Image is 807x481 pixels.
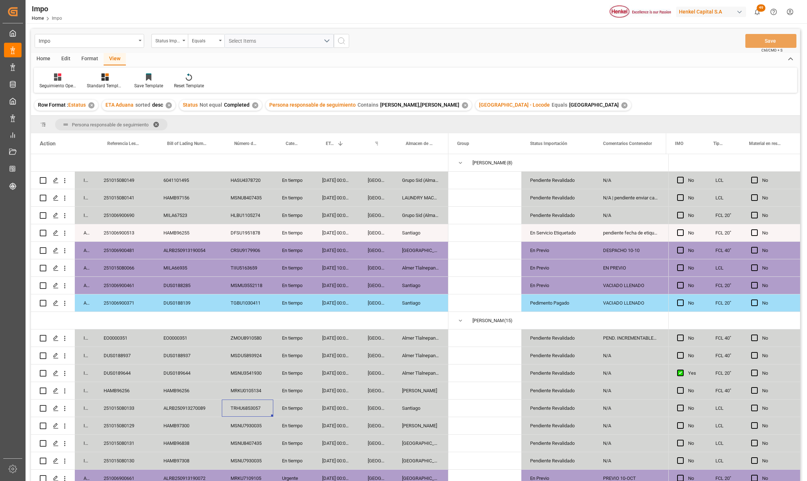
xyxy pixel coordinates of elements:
[166,102,172,108] div: ✕
[668,294,800,312] div: Press SPACE to select this row.
[75,329,95,347] div: In progress
[393,242,448,259] div: [GEOGRAPHIC_DATA]
[222,207,273,224] div: HLBU1105274
[530,141,567,146] span: Status Importación
[75,207,95,224] div: In progress
[667,294,715,312] div: [DATE] 00:00:00
[713,141,725,146] span: Tipo de Carga (LCL/FCL)
[222,277,273,294] div: MSMU3552118
[313,400,359,417] div: [DATE] 00:00:00
[313,417,359,434] div: [DATE] 00:00:00
[313,435,359,452] div: [DATE] 00:00:00
[393,347,448,364] div: Almer Tlalnepantla
[313,277,359,294] div: [DATE] 00:00:00
[313,452,359,469] div: [DATE] 00:00:00
[313,207,359,224] div: [DATE] 00:00:00
[273,294,313,312] div: En tiempo
[269,102,356,108] span: Persona responsable de seguimiento
[707,242,742,259] div: FCL 40"
[688,260,698,276] div: No
[530,207,586,224] div: Pendiente Revalidado
[621,102,628,108] div: ✕
[668,277,800,294] div: Press SPACE to select this row.
[393,189,448,206] div: LAUNDRY MACRO CEDIS TOLUCA/ ALMACEN DE MATERIA PRIMA
[359,329,393,347] div: [GEOGRAPHIC_DATA]
[313,172,359,189] div: [DATE] 00:00:00
[75,189,95,206] div: In progress
[252,102,258,108] div: ✕
[594,224,667,241] div: pendiente fecha de etiquetado
[359,207,393,224] div: [GEOGRAPHIC_DATA]
[594,172,667,189] div: N/A
[393,435,448,452] div: [GEOGRAPHIC_DATA]
[762,242,791,259] div: No
[757,4,765,12] span: 49
[393,224,448,241] div: Santiago
[273,172,313,189] div: En tiempo
[273,224,313,241] div: En tiempo
[707,294,742,312] div: FCL 20"
[155,329,222,347] div: EO0000351
[75,242,95,259] div: Arrived
[313,224,359,241] div: [DATE] 00:00:00
[167,141,206,146] span: Bill of Lading Number
[393,400,448,417] div: Santiago
[393,259,448,276] div: Almer Tlalnepantla
[594,452,667,469] div: N/A
[155,400,222,417] div: ALRB250913270089
[222,435,273,452] div: MSNU8407435
[358,102,378,108] span: Contains
[707,207,742,224] div: FCL 20"
[707,417,742,434] div: LCL
[594,400,667,417] div: N/A
[273,242,313,259] div: En tiempo
[273,189,313,206] div: En tiempo
[222,172,273,189] div: HASU4378720
[688,225,698,241] div: No
[688,242,698,259] div: No
[222,400,273,417] div: TRHU6853057
[610,5,671,18] img: Henkel%20logo.jpg_1689854090.jpg
[594,259,667,276] div: EN PREVIO
[762,172,791,189] div: No
[75,259,95,276] div: Arrived
[552,102,567,108] span: Equals
[31,294,448,312] div: Press SPACE to select this row.
[668,312,800,329] div: Press SPACE to select this row.
[380,102,459,108] span: [PERSON_NAME],[PERSON_NAME]
[749,4,765,20] button: show 49 new notifications
[462,102,468,108] div: ✕
[530,260,586,276] div: En Previo
[761,47,783,53] span: Ctrl/CMD + S
[72,122,148,127] span: Persona responsable de seguimiento
[594,329,667,347] div: PEND. INCREMENTABLES + CARTA DESCONEXIÓN
[313,242,359,259] div: [DATE] 00:00:00
[707,382,742,399] div: FCL 40"
[668,435,800,452] div: Press SPACE to select this row.
[151,34,188,48] button: open menu
[707,224,742,241] div: FCL 20"
[192,36,217,44] div: Equals
[594,364,667,382] div: N/A
[76,53,104,65] div: Format
[668,189,800,207] div: Press SPACE to select this row.
[676,7,746,17] div: Henkel Capital S.A
[188,34,224,48] button: open menu
[667,242,715,259] div: [DATE] 00:00:00
[393,452,448,469] div: [GEOGRAPHIC_DATA]
[222,294,273,312] div: TGBU1030411
[32,16,44,21] a: Home
[273,364,313,382] div: En tiempo
[393,294,448,312] div: Santiago
[359,294,393,312] div: [GEOGRAPHIC_DATA]
[273,259,313,276] div: En tiempo
[222,417,273,434] div: MSNU7930035
[359,224,393,241] div: [GEOGRAPHIC_DATA]
[359,400,393,417] div: [GEOGRAPHIC_DATA]
[39,83,76,89] div: Seguimiento Operativo
[95,189,155,206] div: 251015080141
[313,189,359,206] div: [DATE] 00:00:00
[594,382,667,399] div: N/A
[56,53,76,65] div: Edit
[234,141,258,146] span: Número de Contenedor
